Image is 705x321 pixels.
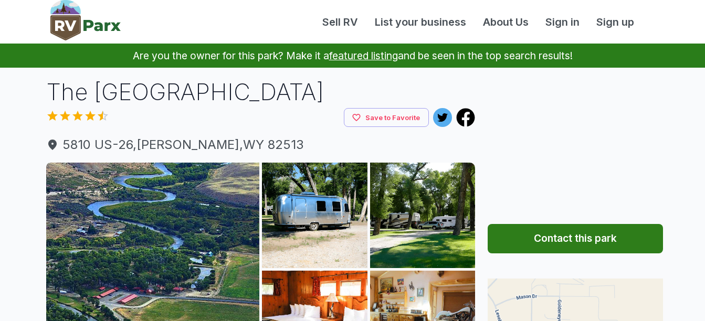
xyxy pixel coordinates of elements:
button: Save to Favorite [344,108,429,127]
button: Contact this park [488,224,663,253]
a: Sign in [537,14,588,30]
a: Sign up [588,14,643,30]
img: pho_980000450_03.jpg [370,163,476,268]
iframe: Advertisement [488,76,663,207]
img: pho_980000450_02.jpg [262,163,367,268]
a: List your business [366,14,475,30]
span: 5810 US-26 , [PERSON_NAME] , WY 82513 [46,135,476,154]
p: Are you the owner for this park? Make it a and be seen in the top search results! [13,44,692,68]
a: featured listing [329,49,398,62]
a: Sell RV [314,14,366,30]
h1: The [GEOGRAPHIC_DATA] [46,76,476,108]
a: About Us [475,14,537,30]
a: 5810 US-26,[PERSON_NAME],WY 82513 [46,135,476,154]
